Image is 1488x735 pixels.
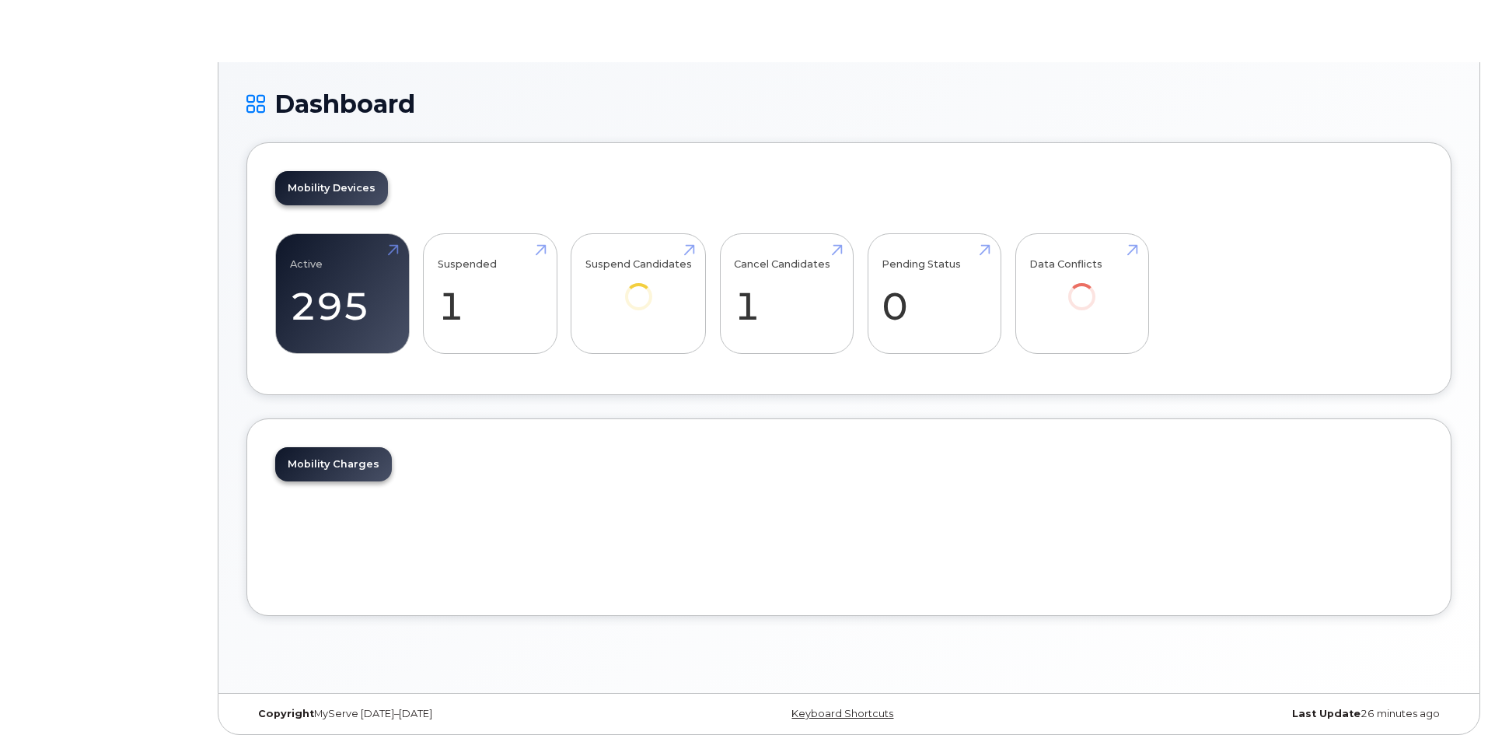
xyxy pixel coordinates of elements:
a: Suspended 1 [438,243,543,345]
a: Pending Status 0 [882,243,987,345]
div: 26 minutes ago [1050,708,1451,720]
strong: Copyright [258,708,314,719]
strong: Last Update [1292,708,1361,719]
a: Suspend Candidates [585,243,692,332]
a: Data Conflicts [1029,243,1134,332]
div: MyServe [DATE]–[DATE] [246,708,648,720]
a: Cancel Candidates 1 [734,243,839,345]
a: Mobility Charges [275,447,392,481]
a: Keyboard Shortcuts [791,708,893,719]
a: Active 295 [290,243,395,345]
a: Mobility Devices [275,171,388,205]
h1: Dashboard [246,90,1451,117]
